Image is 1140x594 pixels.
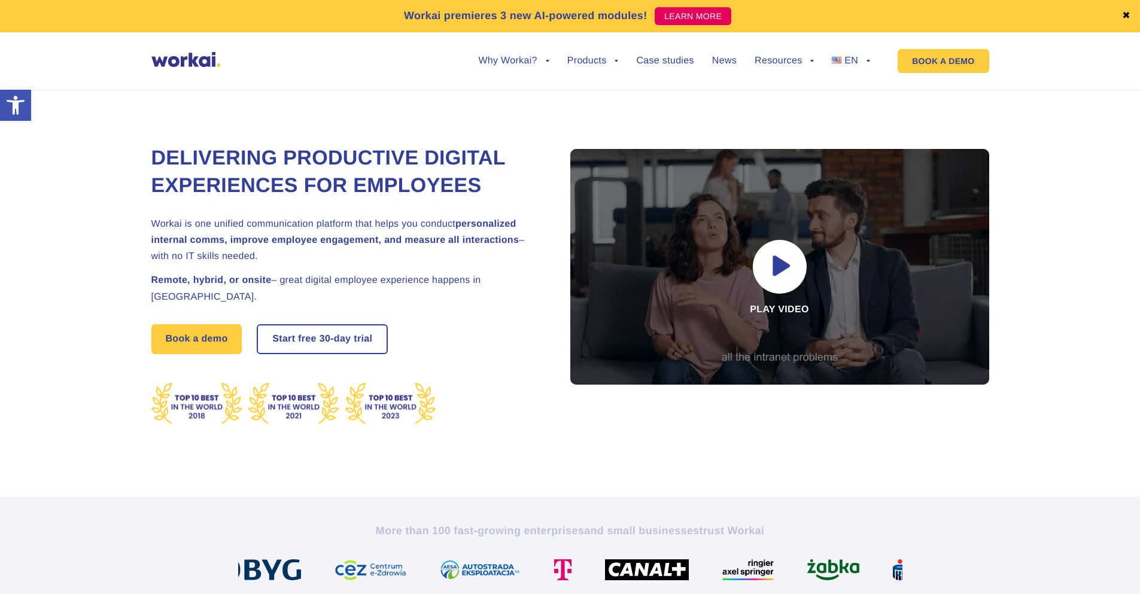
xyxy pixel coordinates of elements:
[844,56,858,66] span: EN
[151,275,272,285] strong: Remote, hybrid, or onsite
[151,324,242,354] a: Book a demo
[320,334,351,344] i: 30-day
[404,8,647,24] p: Workai premieres 3 new AI-powered modules!
[712,56,737,66] a: News
[655,7,731,25] a: LEARN MORE
[258,325,387,353] a: Start free30-daytrial
[478,56,549,66] a: Why Workai?
[151,216,540,265] h2: Workai is one unified communication platform that helps you conduct – with no IT skills needed.
[584,525,699,537] i: and small businesses
[151,145,540,200] h1: Delivering Productive Digital Experiences for Employees
[570,149,989,385] div: Play video
[238,523,902,538] h2: More than 100 fast-growing enterprises trust Workai
[1122,11,1130,21] a: ✖
[755,56,814,66] a: Resources
[151,272,540,304] h2: – great digital employee experience happens in [GEOGRAPHIC_DATA].
[636,56,694,66] a: Case studies
[898,49,989,73] a: BOOK A DEMO
[567,56,619,66] a: Products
